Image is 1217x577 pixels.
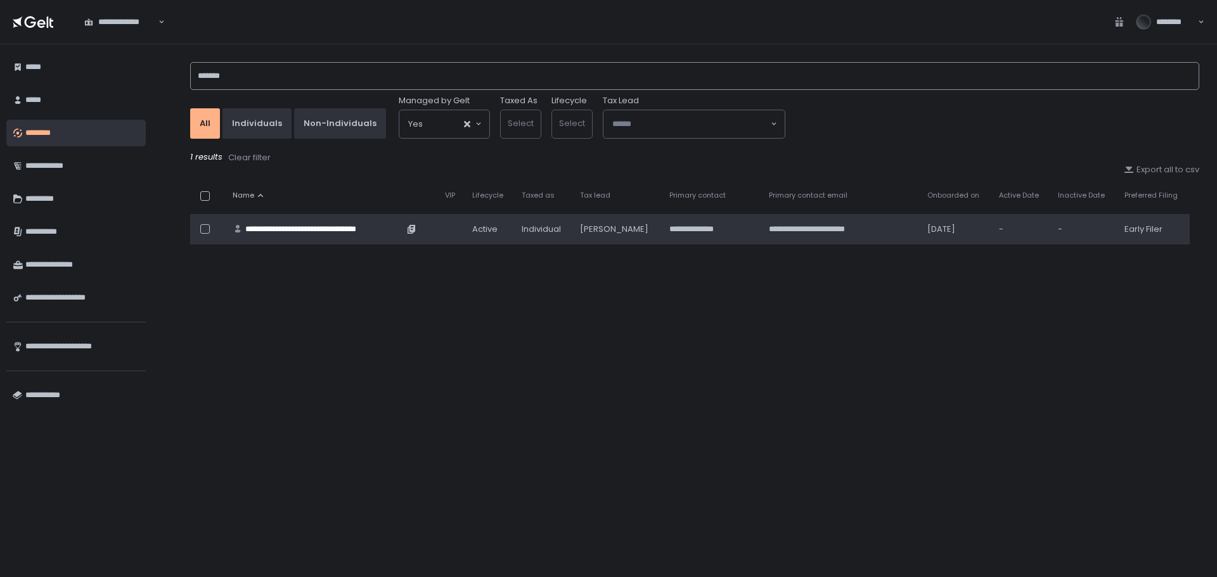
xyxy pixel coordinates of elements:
div: [DATE] [927,224,984,235]
button: Non-Individuals [294,108,386,139]
div: Non-Individuals [304,118,377,129]
div: [PERSON_NAME] [580,224,654,235]
div: 1 results [190,151,1199,164]
span: Lifecycle [472,191,503,200]
span: active [472,224,498,235]
span: Onboarded on [927,191,979,200]
span: Inactive Date [1058,191,1105,200]
span: Select [508,117,534,129]
button: Clear filter [228,151,271,164]
label: Taxed As [500,95,538,106]
button: Individuals [222,108,292,139]
span: Tax Lead [603,95,639,106]
span: Name [233,191,254,200]
span: Primary contact email [769,191,847,200]
span: Preferred Filing [1124,191,1178,200]
label: Lifecycle [551,95,587,106]
div: All [200,118,210,129]
div: Individuals [232,118,282,129]
div: Individual [522,224,565,235]
span: Select [559,117,585,129]
div: Clear filter [228,152,271,163]
div: Search for option [603,110,785,138]
button: Clear Selected [464,121,470,127]
div: Early Filer [1124,224,1182,235]
div: Search for option [76,9,165,35]
span: VIP [445,191,455,200]
span: Managed by Gelt [399,95,470,106]
button: All [190,108,220,139]
span: Primary contact [669,191,726,200]
div: - [1058,224,1109,235]
button: Export all to csv [1124,164,1199,175]
input: Search for option [423,118,463,130]
div: - [999,224,1043,235]
span: Taxed as [522,191,555,200]
span: Active Date [999,191,1039,200]
span: Tax lead [580,191,610,200]
span: Yes [408,118,423,130]
div: Search for option [399,110,489,138]
input: Search for option [612,118,769,130]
